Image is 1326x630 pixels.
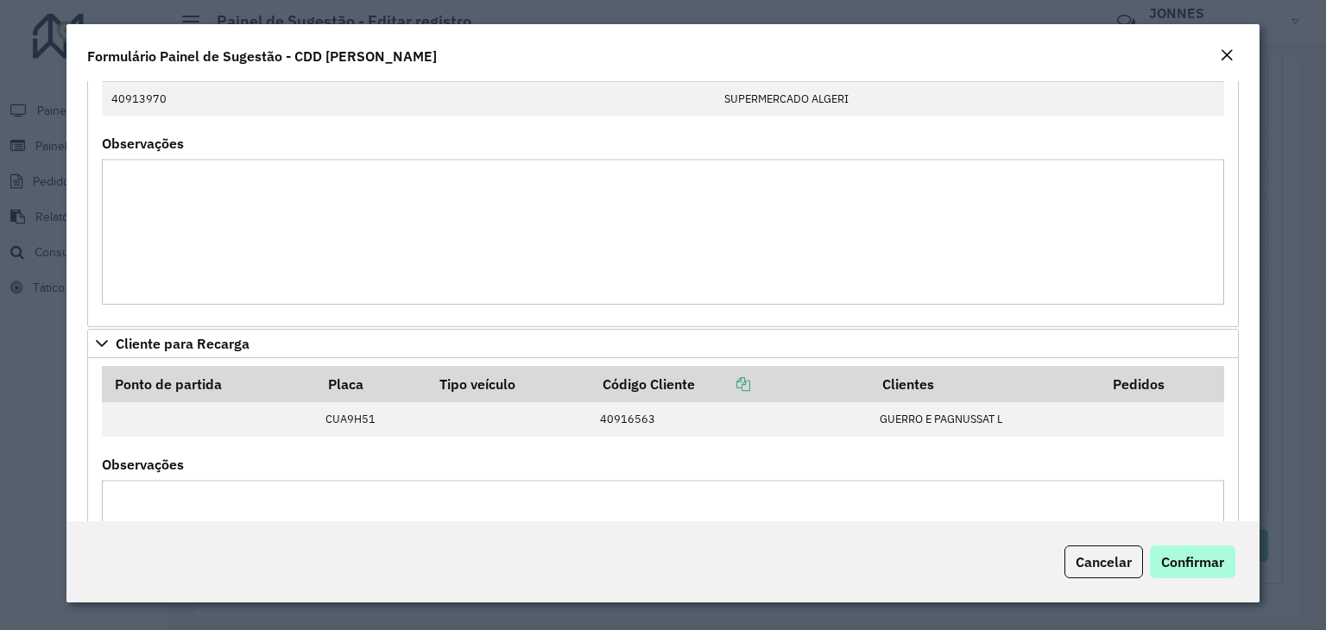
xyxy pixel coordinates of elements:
[317,402,428,437] td: CUA9H51
[102,366,316,402] th: Ponto de partida
[428,366,591,402] th: Tipo veículo
[1150,545,1235,578] button: Confirmar
[1076,553,1132,570] span: Cancelar
[716,82,1224,117] td: SUPERMERCADO ALGERI
[590,402,870,437] td: 40916563
[590,366,870,402] th: Código Cliente
[102,454,184,475] label: Observações
[1215,45,1239,67] button: Close
[87,46,437,66] h4: Formulário Painel de Sugestão - CDD [PERSON_NAME]
[1220,48,1234,62] em: Fechar
[317,366,428,402] th: Placa
[102,82,715,117] td: 40913970
[870,366,1100,402] th: Clientes
[116,337,249,350] span: Cliente para Recarga
[695,375,750,393] a: Copiar
[87,329,1239,358] a: Cliente para Recarga
[1161,553,1224,570] span: Confirmar
[870,402,1100,437] td: GUERRO E PAGNUSSAT L
[102,133,184,154] label: Observações
[1101,366,1224,402] th: Pedidos
[1064,545,1143,578] button: Cancelar
[87,37,1239,327] div: Preservar Cliente - Devem ficar no buffer, não roteirizar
